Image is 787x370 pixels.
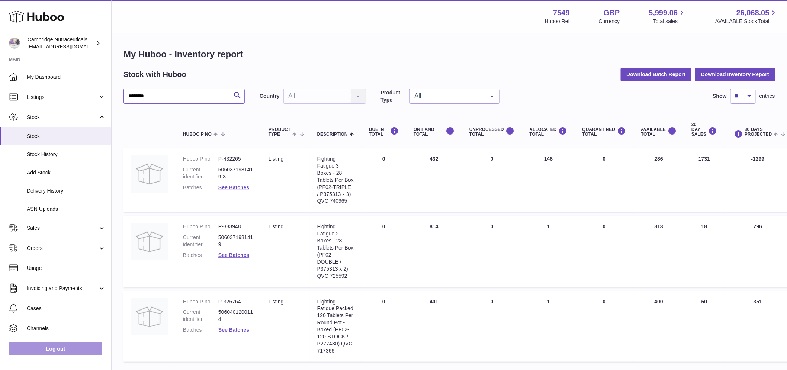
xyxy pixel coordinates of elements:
span: [EMAIL_ADDRESS][DOMAIN_NAME] [28,44,109,49]
button: Download Batch Report [621,68,692,81]
span: Product Type [269,127,290,137]
span: Cases [27,305,106,312]
span: All [413,92,485,100]
td: 401 [406,291,462,362]
div: Huboo Ref [545,18,570,25]
div: 30 DAY SALES [691,122,717,137]
a: 5,999.06 Total sales [649,8,687,25]
dt: Huboo P no [183,223,218,230]
img: qvc@camnutra.com [9,38,20,49]
td: 0 [362,216,406,287]
span: 0 [603,299,606,305]
td: 0 [462,148,522,212]
span: Description [317,132,348,137]
strong: 7549 [553,8,570,18]
span: Sales [27,225,98,232]
dt: Batches [183,184,218,191]
span: ASN Uploads [27,206,106,213]
a: See Batches [218,327,249,333]
span: 0 [603,223,606,229]
td: 400 [634,291,684,362]
div: QUARANTINED Total [582,127,626,137]
td: 0 [362,291,406,362]
span: 30 DAYS PROJECTED [745,127,772,137]
span: listing [269,299,283,305]
img: product image [131,298,168,335]
dt: Current identifier [183,309,218,323]
div: UNPROCESSED Total [469,127,515,137]
span: Listings [27,94,98,101]
span: Add Stock [27,169,106,176]
td: 0 [462,291,522,362]
span: 0 [603,156,606,162]
span: Stock History [27,151,106,158]
div: Fighting Fatigue 3 Boxes - 28 Tablets Per Box (PF02-TRIPLE / P375313 x 3) QVC 740965 [317,155,354,205]
h1: My Huboo - Inventory report [123,48,775,60]
div: ALLOCATED Total [530,127,568,137]
div: DUE IN TOTAL [369,127,399,137]
dt: Huboo P no [183,298,218,305]
dt: Current identifier [183,234,218,248]
span: Channels [27,325,106,332]
dd: P-383948 [218,223,254,230]
div: Currency [599,18,620,25]
td: 0 [362,148,406,212]
td: 50 [684,291,725,362]
span: 26,068.05 [736,8,770,18]
strong: GBP [604,8,620,18]
td: 1 [522,291,575,362]
dd: 5060371981419 [218,234,254,248]
label: Country [260,93,280,100]
span: listing [269,156,283,162]
td: 286 [634,148,684,212]
div: ON HAND Total [414,127,454,137]
span: Usage [27,265,106,272]
span: Delivery History [27,187,106,194]
td: 814 [406,216,462,287]
a: See Batches [218,184,249,190]
td: 146 [522,148,575,212]
img: product image [131,155,168,193]
h2: Stock with Huboo [123,70,186,80]
span: My Dashboard [27,74,106,81]
label: Show [713,93,727,100]
button: Download Inventory Report [695,68,775,81]
dt: Current identifier [183,166,218,180]
td: 1731 [684,148,725,212]
span: AVAILABLE Stock Total [715,18,778,25]
span: Stock [27,133,106,140]
span: Invoicing and Payments [27,285,98,292]
span: listing [269,223,283,229]
a: Log out [9,342,102,355]
dt: Batches [183,326,218,334]
dd: 5060371981419-3 [218,166,254,180]
span: Stock [27,114,98,121]
a: 26,068.05 AVAILABLE Stock Total [715,8,778,25]
span: Orders [27,245,98,252]
span: Total sales [653,18,686,25]
div: Cambridge Nutraceuticals Ltd [28,36,94,50]
dd: P-326764 [218,298,254,305]
td: 432 [406,148,462,212]
dt: Batches [183,252,218,259]
span: entries [759,93,775,100]
span: Huboo P no [183,132,212,137]
td: 813 [634,216,684,287]
dt: Huboo P no [183,155,218,163]
img: product image [131,223,168,260]
a: See Batches [218,252,249,258]
td: 0 [462,216,522,287]
div: Fighting Fatigue 2 Boxes - 28 Tablets Per Box (PF02-DOUBLE / P375313 x 2) QVC 725592 [317,223,354,279]
td: 1 [522,216,575,287]
td: 18 [684,216,725,287]
div: AVAILABLE Total [641,127,677,137]
span: 5,999.06 [649,8,678,18]
label: Product Type [381,89,406,103]
dd: P-432265 [218,155,254,163]
div: Fighting Fatigue Packed 120 Tablets Per Round Pot - Boxed (PF02-120-STOCK / P277430) QVC 717366 [317,298,354,354]
dd: 5060401200114 [218,309,254,323]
